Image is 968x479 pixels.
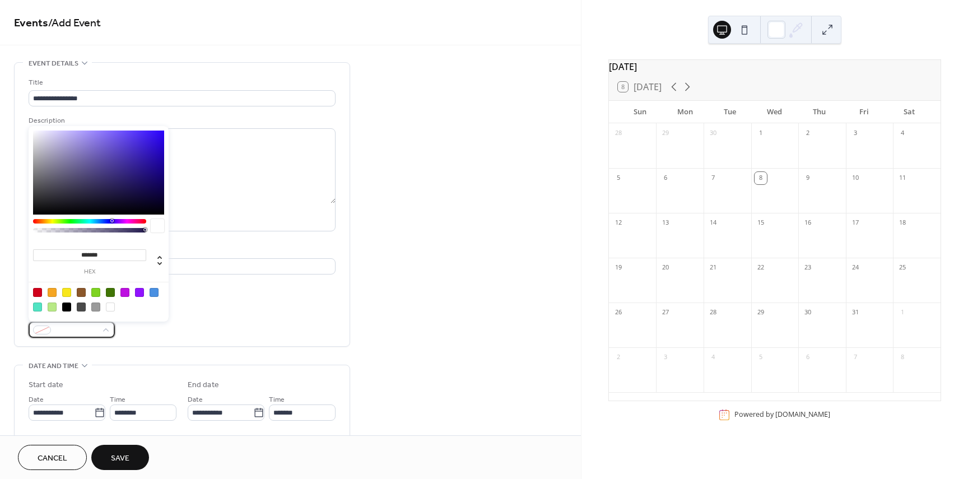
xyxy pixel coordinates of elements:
div: #B8E986 [48,303,57,311]
div: 2 [802,127,814,139]
div: 18 [896,217,909,229]
div: Thu [797,101,842,123]
div: 3 [659,351,672,364]
div: #417505 [106,288,115,297]
div: Start date [29,379,63,391]
div: 5 [755,351,767,364]
div: Wed [752,101,797,123]
span: Date [188,394,203,406]
div: #8B572A [77,288,86,297]
span: Save [111,453,129,464]
div: 21 [707,262,719,274]
div: 6 [802,351,814,364]
div: 17 [849,217,862,229]
span: Time [110,394,125,406]
div: 8 [755,172,767,184]
div: 22 [755,262,767,274]
div: 16 [802,217,814,229]
div: #7ED321 [91,288,100,297]
div: 7 [707,172,719,184]
a: [DOMAIN_NAME] [775,410,830,419]
div: 26 [612,306,625,319]
div: 12 [612,217,625,229]
div: 7 [849,351,862,364]
div: 14 [707,217,719,229]
div: Fri [842,101,887,123]
div: 23 [802,262,814,274]
div: 30 [802,306,814,319]
div: 5 [612,172,625,184]
span: Date and time [29,360,78,372]
div: #9013FE [135,288,144,297]
div: 3 [849,127,862,139]
div: Tue [708,101,752,123]
span: Time [269,394,285,406]
span: / Add Event [48,12,101,34]
div: 29 [659,127,672,139]
div: #BD10E0 [120,288,129,297]
div: #4A4A4A [77,303,86,311]
div: Sat [887,101,932,123]
div: 15 [755,217,767,229]
div: 24 [849,262,862,274]
div: 11 [896,172,909,184]
div: Location [29,245,333,257]
div: Powered by [734,410,830,419]
div: Mon [663,101,708,123]
span: Event details [29,58,78,69]
div: 2 [612,351,625,364]
div: End date [188,379,219,391]
div: Title [29,77,333,89]
div: 4 [707,351,719,364]
a: Events [14,12,48,34]
div: 8 [896,351,909,364]
div: 27 [659,306,672,319]
div: 4 [896,127,909,139]
div: #D0021B [33,288,42,297]
label: hex [33,269,146,275]
div: 30 [707,127,719,139]
div: 31 [849,306,862,319]
div: 10 [849,172,862,184]
button: Cancel [18,445,87,470]
div: #F5A623 [48,288,57,297]
div: 1 [755,127,767,139]
span: Cancel [38,453,67,464]
button: Save [91,445,149,470]
div: #50E3C2 [33,303,42,311]
div: 28 [707,306,719,319]
div: 29 [755,306,767,319]
div: [DATE] [609,60,941,73]
div: 13 [659,217,672,229]
div: 6 [659,172,672,184]
div: 9 [802,172,814,184]
div: 20 [659,262,672,274]
div: #000000 [62,303,71,311]
div: #9B9B9B [91,303,100,311]
div: Sun [618,101,663,123]
span: Date [29,394,44,406]
div: 25 [896,262,909,274]
div: 28 [612,127,625,139]
div: 1 [896,306,909,319]
div: 19 [612,262,625,274]
div: Description [29,115,333,127]
div: #4A90E2 [150,288,159,297]
div: #F8E71C [62,288,71,297]
div: #FFFFFF [106,303,115,311]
